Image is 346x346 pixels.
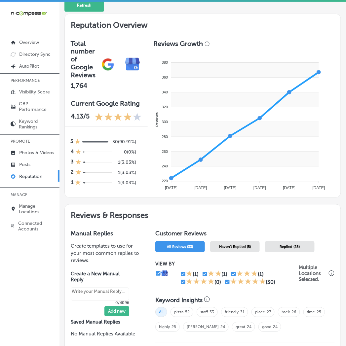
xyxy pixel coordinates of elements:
[165,186,177,190] tspan: [DATE]
[113,139,136,145] h5: 30 ( 90.91% )
[222,271,228,278] div: (1)
[237,270,258,278] div: 3 Stars
[18,221,56,232] p: Connected Accounts
[71,169,74,176] h4: 2
[19,40,39,45] p: Overview
[266,279,276,286] div: (30)
[116,150,136,155] h5: 0 ( 0% )
[283,186,295,190] tspan: [DATE]
[71,40,96,79] h3: Total number of Google Reviews
[19,52,51,57] p: Directory Sync
[70,139,73,146] h4: 5
[154,40,203,48] h3: Reviews Growth
[236,325,245,329] a: great
[19,119,56,130] p: Keyword Rankings
[96,52,120,77] img: gPZS+5FD6qPJAAAAABJRU5ErkJggg==
[186,270,193,278] div: 1 Star
[71,243,139,264] p: Create templates to use for your most common replies to reviews.
[75,139,81,146] div: 1 Star
[19,174,42,179] p: Reputation
[194,186,207,190] tspan: [DATE]
[307,310,315,315] a: time
[187,325,219,329] a: [PERSON_NAME]
[162,90,168,94] tspan: 340
[65,14,341,34] h2: Reputation Overview
[193,271,199,278] div: (1)
[174,310,183,315] a: pizza
[116,160,136,165] h5: 1 ( 3.03% )
[19,89,50,95] p: Visibility Score
[11,10,47,17] img: 660ab0bf-5cc7-4cb8-ba1c-48b5ae0f18e60NCTV_CLogo_TV_Black_-500x88.png
[19,203,56,215] p: Manage Locations
[299,265,327,283] p: Multiple Locations Selected.
[162,75,168,79] tspan: 360
[292,310,296,315] a: 26
[220,325,225,329] a: 24
[155,112,159,127] text: Reviews
[19,63,39,69] p: AutoPilot
[71,271,129,283] label: Create a New Manual Reply
[273,325,278,329] a: 24
[162,120,168,124] tspan: 300
[240,310,245,315] a: 31
[230,278,266,286] div: 5 Stars
[75,169,81,176] div: 1 Star
[282,310,290,315] a: back
[208,270,222,278] div: 2 Stars
[280,245,300,249] span: Replied (28)
[162,60,168,64] tspan: 380
[19,150,54,156] p: Photos & Videos
[71,82,96,90] h2: 1,764
[262,325,271,329] a: good
[95,113,142,122] div: 4.13 Stars
[71,159,74,166] h4: 3
[162,105,168,109] tspan: 320
[172,325,176,329] a: 25
[224,186,236,190] tspan: [DATE]
[167,245,193,249] span: All Reviews (33)
[214,279,221,286] div: (0)
[71,330,139,338] p: No Manual Replies Available
[71,100,142,108] h3: Current Google Rating
[104,306,129,317] button: Add new
[210,310,214,315] a: 33
[253,186,266,190] tspan: [DATE]
[116,170,136,176] h5: 1 ( 3.03% )
[75,149,81,156] div: 1 Star
[71,288,129,300] textarea: Create your Quick Reply
[159,325,170,329] a: highly
[258,271,264,278] div: (1)
[155,261,299,267] p: VIEW BY
[71,301,129,305] p: 0/4096
[200,310,208,315] a: staff
[120,52,145,77] img: e7ababfa220611ac49bdb491a11684a6.png
[162,135,168,139] tspan: 280
[317,310,322,315] a: 25
[162,179,168,183] tspan: 220
[247,325,251,329] a: 24
[186,278,214,286] div: 4 Stars
[162,150,168,154] tspan: 260
[19,101,56,112] p: GBP Performance
[71,149,74,156] h4: 4
[75,180,81,187] div: 1 Star
[116,180,136,186] h5: 1 ( 3.03% )
[185,310,190,315] a: 52
[225,310,239,315] a: friendly
[71,319,139,325] label: Saved Manual Replies
[155,307,167,317] span: All
[19,162,30,167] p: Posts
[71,230,139,237] h3: Manual Replies
[255,310,265,315] a: place
[155,297,203,304] h3: Keyword Insights
[155,230,335,239] h1: Customer Reviews
[65,205,341,224] h2: Reviews & Responses
[312,186,325,190] tspan: [DATE]
[71,113,90,122] p: 4.13 /5
[71,180,73,187] h4: 1
[162,164,168,168] tspan: 240
[75,159,81,166] div: 1 Star
[267,310,271,315] a: 27
[219,245,251,249] span: Haven't Replied (5)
